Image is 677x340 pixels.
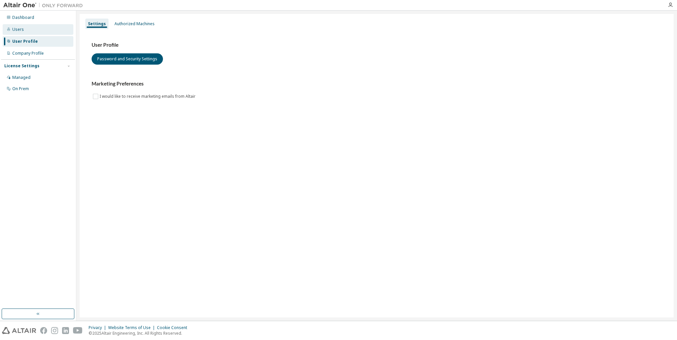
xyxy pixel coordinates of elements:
[92,42,662,48] h3: User Profile
[89,325,108,330] div: Privacy
[12,27,24,32] div: Users
[157,325,191,330] div: Cookie Consent
[12,75,31,80] div: Managed
[4,63,39,69] div: License Settings
[40,327,47,334] img: facebook.svg
[92,53,163,65] button: Password and Security Settings
[73,327,83,334] img: youtube.svg
[12,39,38,44] div: User Profile
[2,327,36,334] img: altair_logo.svg
[3,2,86,9] img: Altair One
[12,15,34,20] div: Dashboard
[89,330,191,336] p: © 2025 Altair Engineering, Inc. All Rights Reserved.
[12,86,29,91] div: On Prem
[62,327,69,334] img: linkedin.svg
[92,81,662,87] h3: Marketing Preferences
[114,21,155,27] div: Authorized Machines
[51,327,58,334] img: instagram.svg
[100,92,197,100] label: I would like to receive marketing emails from Altair
[108,325,157,330] div: Website Terms of Use
[88,21,106,27] div: Settings
[12,51,44,56] div: Company Profile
